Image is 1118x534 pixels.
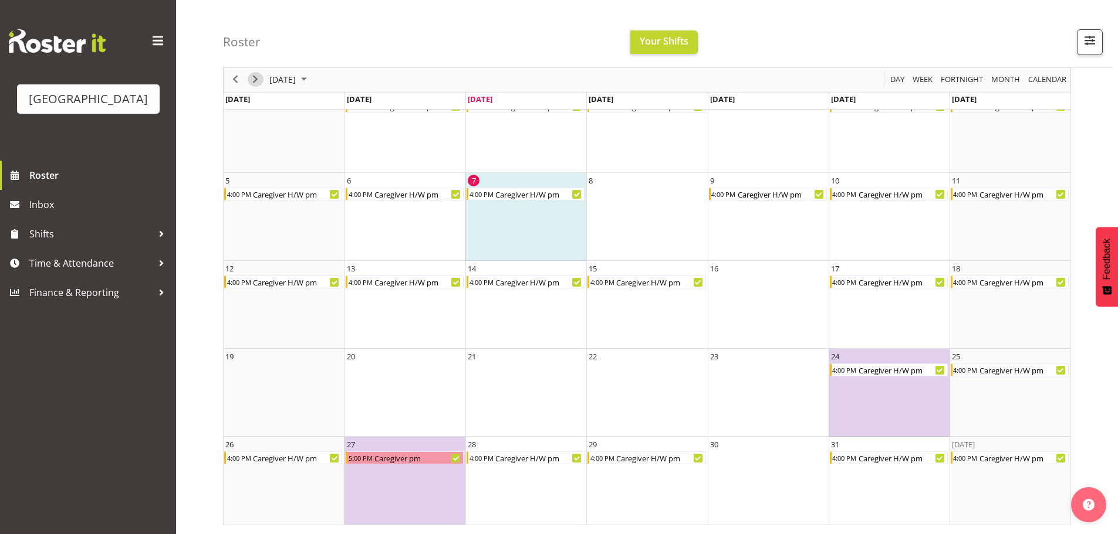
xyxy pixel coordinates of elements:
[228,73,244,87] button: Previous
[1096,227,1118,307] button: Feedback - Show survey
[344,261,465,349] td: Monday, October 13, 2025
[346,451,464,464] div: Caregiver pm Begin From Monday, October 27, 2025 at 5:00:00 PM GMT+13:00 Ends At Monday, October ...
[589,94,613,104] span: [DATE]
[586,437,707,525] td: Wednesday, October 29, 2025
[857,276,947,288] div: Caregiver H/W pm
[978,188,1068,200] div: Caregiver H/W pm
[225,351,234,362] div: 19
[831,94,856,104] span: [DATE]
[589,452,615,464] div: 4:00 PM
[224,173,344,261] td: Sunday, October 5, 2025
[831,351,839,362] div: 24
[344,173,465,261] td: Monday, October 6, 2025
[465,173,586,261] td: Tuesday, October 7, 2025
[468,175,479,186] div: 7
[708,349,829,437] td: Thursday, October 23, 2025
[951,188,1069,200] div: Caregiver H/W pm Begin From Saturday, October 11, 2025 at 4:00:00 PM GMT+13:00 Ends At Saturday, ...
[889,73,907,87] button: Timeline Day
[252,276,342,288] div: Caregiver H/W pm
[9,29,106,53] img: Rosterit website logo
[223,40,1071,525] div: of October 2025
[252,188,342,200] div: Caregiver H/W pm
[708,85,829,173] td: Thursday, October 2, 2025
[889,73,906,87] span: Day
[268,73,297,87] span: [DATE]
[709,188,827,200] div: Caregiver H/W pm Begin From Thursday, October 9, 2025 at 4:00:00 PM GMT+13:00 Ends At Thursday, O...
[268,73,312,87] button: October 2025
[589,351,597,362] div: 22
[589,438,597,450] div: 29
[344,437,465,525] td: Monday, October 27, 2025
[494,188,584,200] div: Caregiver H/W pm
[953,188,978,200] div: 4:00 PM
[710,94,735,104] span: [DATE]
[224,451,342,464] div: Caregiver H/W pm Begin From Sunday, October 26, 2025 at 4:00:00 PM GMT+13:00 Ends At Sunday, Octo...
[225,175,229,186] div: 5
[830,188,948,200] div: Caregiver H/W pm Begin From Friday, October 10, 2025 at 4:00:00 PM GMT+13:00 Ends At Friday, Octo...
[347,94,371,104] span: [DATE]
[829,349,950,437] td: Friday, October 24, 2025
[710,175,714,186] div: 9
[373,188,463,200] div: Caregiver H/W pm
[829,173,950,261] td: Friday, October 10, 2025
[225,67,245,92] div: previous period
[346,275,464,288] div: Caregiver H/W pm Begin From Monday, October 13, 2025 at 4:00:00 PM GMT+13:00 Ends At Monday, Octo...
[830,363,948,376] div: Caregiver H/W pm Begin From Friday, October 24, 2025 at 4:00:00 PM GMT+13:00 Ends At Friday, Octo...
[953,452,978,464] div: 4:00 PM
[1077,29,1103,55] button: Filter Shifts
[468,263,476,274] div: 14
[347,351,355,362] div: 20
[830,275,948,288] div: Caregiver H/W pm Begin From Friday, October 17, 2025 at 4:00:00 PM GMT+13:00 Ends At Friday, Octo...
[589,276,615,288] div: 4:00 PM
[615,276,705,288] div: Caregiver H/W pm
[248,73,264,87] button: Next
[224,188,342,200] div: Caregiver H/W pm Begin From Sunday, October 5, 2025 at 4:00:00 PM GMT+13:00 Ends At Sunday, Octob...
[857,364,947,376] div: Caregiver H/W pm
[1027,73,1068,87] span: calendar
[1102,239,1112,280] span: Feedback
[589,175,593,186] div: 8
[952,94,977,104] span: [DATE]
[831,263,839,274] div: 17
[990,73,1021,87] span: Month
[832,364,857,376] div: 4:00 PM
[630,30,698,54] button: Your Shifts
[224,261,344,349] td: Sunday, October 12, 2025
[225,94,250,104] span: [DATE]
[225,263,234,274] div: 12
[465,261,586,349] td: Tuesday, October 14, 2025
[465,349,586,437] td: Tuesday, October 21, 2025
[252,452,342,464] div: Caregiver H/W pm
[344,85,465,173] td: Monday, September 29, 2025
[224,85,1070,525] table: of October 2025
[832,188,857,200] div: 4:00 PM
[465,437,586,525] td: Tuesday, October 28, 2025
[1083,499,1095,511] img: help-xxl-2.png
[857,452,947,464] div: Caregiver H/W pm
[952,351,960,362] div: 25
[347,175,351,186] div: 6
[640,35,688,47] span: Your Shifts
[586,261,707,349] td: Wednesday, October 15, 2025
[832,276,857,288] div: 4:00 PM
[587,451,705,464] div: Caregiver H/W pm Begin From Wednesday, October 29, 2025 at 4:00:00 PM GMT+13:00 Ends At Wednesday...
[468,438,476,450] div: 28
[586,349,707,437] td: Wednesday, October 22, 2025
[587,275,705,288] div: Caregiver H/W pm Begin From Wednesday, October 15, 2025 at 4:00:00 PM GMT+13:00 Ends At Wednesday...
[950,173,1070,261] td: Saturday, October 11, 2025
[950,261,1070,349] td: Saturday, October 18, 2025
[831,175,839,186] div: 10
[953,364,978,376] div: 4:00 PM
[708,261,829,349] td: Thursday, October 16, 2025
[711,188,737,200] div: 4:00 PM
[831,438,839,450] div: 31
[347,452,373,464] div: 5:00 PM
[939,73,985,87] button: Fortnight
[829,437,950,525] td: Friday, October 31, 2025
[347,263,355,274] div: 13
[586,173,707,261] td: Wednesday, October 8, 2025
[468,188,494,200] div: 4:00 PM
[951,363,1069,376] div: Caregiver H/W pm Begin From Saturday, October 25, 2025 at 4:00:00 PM GMT+13:00 Ends At Saturday, ...
[950,437,1070,525] td: Saturday, November 1, 2025
[589,263,597,274] div: 15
